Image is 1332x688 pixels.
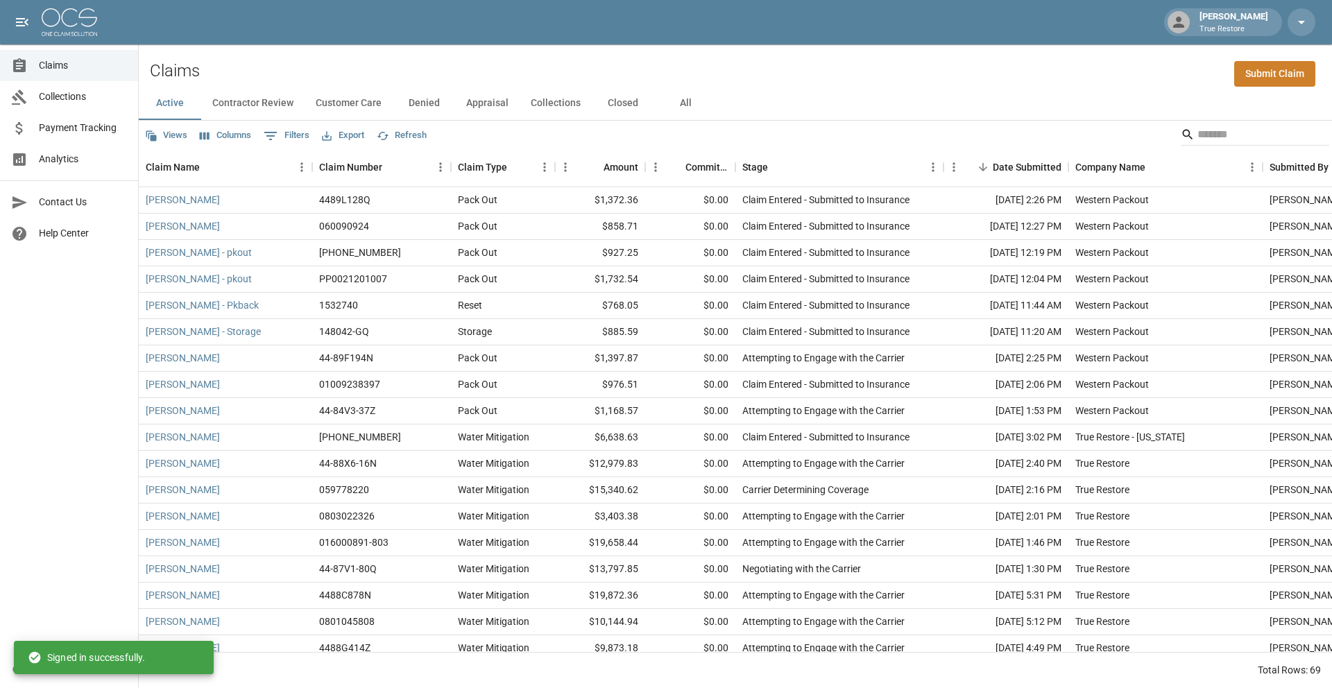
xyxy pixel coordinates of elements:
div: 44-89F194N [319,351,373,365]
div: dynamic tabs [139,87,1332,120]
div: Claim Number [312,148,451,187]
div: Water Mitigation [458,456,529,470]
button: Appraisal [455,87,520,120]
div: $13,797.85 [555,556,645,583]
button: open drawer [8,8,36,36]
button: Contractor Review [201,87,305,120]
div: Company Name [1075,148,1145,187]
div: [DATE] 1:46 PM [943,530,1068,556]
div: Claim Entered - Submitted to Insurance [742,377,910,391]
div: [DATE] 2:26 PM [943,187,1068,214]
button: Sort [382,157,402,177]
button: Menu [943,157,964,178]
div: Claim Entered - Submitted to Insurance [742,219,910,233]
div: $0.00 [645,214,735,240]
a: [PERSON_NAME] [146,483,220,497]
div: 300-0556240-2025 [319,430,401,444]
div: Western Packout [1075,377,1149,391]
div: Water Mitigation [458,588,529,602]
div: [DATE] 2:16 PM [943,477,1068,504]
a: [PERSON_NAME] [146,588,220,602]
div: 060090924 [319,219,369,233]
a: [PERSON_NAME] - pkout [146,272,252,286]
div: $885.59 [555,319,645,345]
div: $0.00 [645,372,735,398]
div: Western Packout [1075,219,1149,233]
div: 148042-GQ [319,325,369,338]
div: Claim Type [458,148,507,187]
div: Attempting to Engage with the Carrier [742,404,905,418]
div: $768.05 [555,293,645,319]
div: $0.00 [645,530,735,556]
button: Menu [923,157,943,178]
div: Carrier Determining Coverage [742,483,869,497]
div: Committed Amount [645,148,735,187]
button: Export [318,125,368,146]
div: 01009238397 [319,377,380,391]
button: Menu [534,157,555,178]
div: Attempting to Engage with the Carrier [742,588,905,602]
div: © 2025 One Claim Solution [12,662,126,676]
div: Date Submitted [943,148,1068,187]
div: Pack Out [458,193,497,207]
span: Collections [39,89,127,104]
div: [DATE] 2:06 PM [943,372,1068,398]
div: Water Mitigation [458,614,529,628]
a: [PERSON_NAME] [146,614,220,628]
div: Committed Amount [685,148,728,187]
div: $0.00 [645,635,735,662]
div: $0.00 [645,187,735,214]
a: Submit Claim [1234,61,1315,87]
div: Claim Entered - Submitted to Insurance [742,325,910,338]
div: True Restore [1075,535,1129,549]
div: [DATE] 3:02 PM [943,424,1068,451]
div: 0801045808 [319,614,375,628]
div: Western Packout [1075,404,1149,418]
div: Water Mitigation [458,509,529,523]
div: $0.00 [645,556,735,583]
div: 44-87V1-80Q [319,562,377,576]
div: $0.00 [645,240,735,266]
div: Negotiating with the Carrier [742,562,861,576]
a: [PERSON_NAME] [146,509,220,523]
div: $0.00 [645,424,735,451]
div: Water Mitigation [458,483,529,497]
div: 4489L128Q [319,193,370,207]
div: Claim Number [319,148,382,187]
button: Collections [520,87,592,120]
div: Western Packout [1075,246,1149,259]
div: 4488G414Z [319,641,370,655]
button: Show filters [260,125,313,147]
button: Denied [393,87,455,120]
button: Closed [592,87,654,120]
button: Refresh [373,125,430,146]
div: $0.00 [645,398,735,424]
div: $1,372.36 [555,187,645,214]
button: Customer Care [305,87,393,120]
div: Claim Entered - Submitted to Insurance [742,246,910,259]
a: [PERSON_NAME] [146,430,220,444]
a: [PERSON_NAME] [146,219,220,233]
button: Sort [1145,157,1165,177]
div: Stage [742,148,768,187]
div: Western Packout [1075,325,1149,338]
div: $1,732.54 [555,266,645,293]
button: Sort [973,157,993,177]
button: Menu [645,157,666,178]
span: Analytics [39,152,127,166]
div: Western Packout [1075,298,1149,312]
button: Sort [666,157,685,177]
div: 0803022326 [319,509,375,523]
button: Menu [291,157,312,178]
div: True Restore [1075,483,1129,497]
a: [PERSON_NAME] - Storage [146,325,261,338]
div: Submitted By [1270,148,1329,187]
div: [DATE] 12:27 PM [943,214,1068,240]
div: Attempting to Engage with the Carrier [742,614,905,628]
div: Water Mitigation [458,535,529,549]
button: Views [142,125,191,146]
div: $19,658.44 [555,530,645,556]
div: $0.00 [645,477,735,504]
div: $6,638.63 [555,424,645,451]
div: $1,168.57 [555,398,645,424]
